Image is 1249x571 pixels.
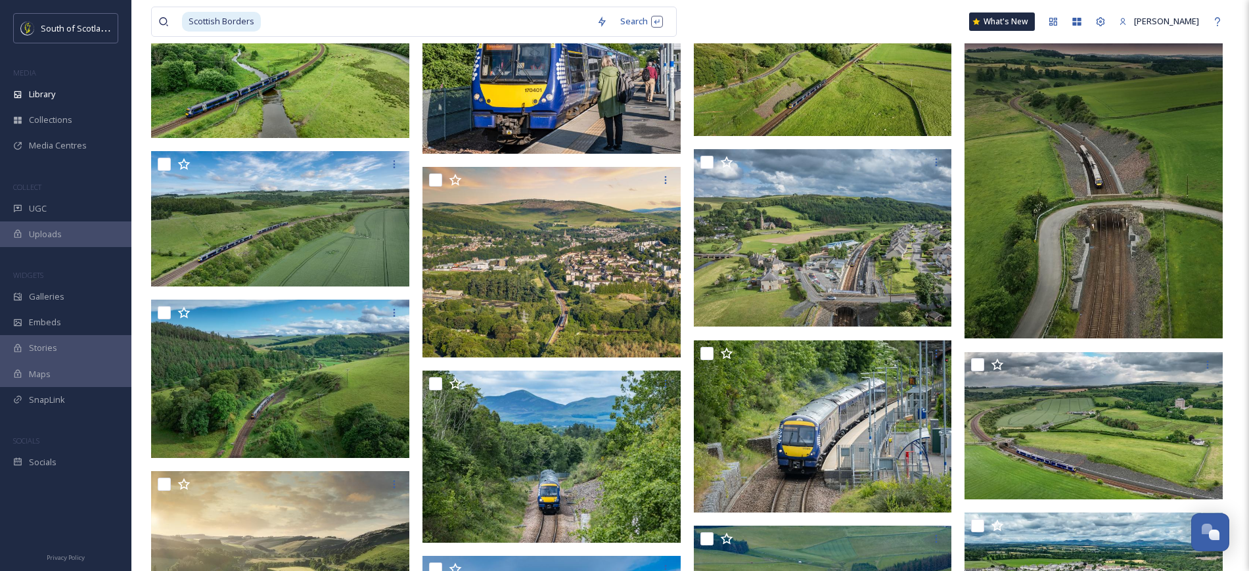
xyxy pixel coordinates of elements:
[29,290,64,303] span: Galleries
[182,12,261,31] span: Scottish Borders
[694,340,952,512] img: 753887-borders-railway-gorebridge-VisitScotland.jpg
[969,12,1035,31] a: What's New
[21,22,34,35] img: images.jpeg
[965,352,1223,500] img: 753893-borders-railway-borthwick-VisitScotland.jpg
[694,149,952,327] img: 753889-borders-railway-stow-VisitScotland.jpg
[422,167,681,357] img: 753914-borders-railway-tweedbank-VisitScotland.jpg
[29,394,65,406] span: SnapLink
[151,151,409,286] img: 753894-borders-railway-borthwick-VisitScotland.jpg
[13,68,36,78] span: MEDIA
[13,182,41,192] span: COLLECT
[47,553,85,562] span: Privacy Policy
[29,342,57,354] span: Stories
[29,114,72,126] span: Collections
[41,22,191,34] span: South of Scotland Destination Alliance
[29,456,57,468] span: Socials
[29,368,51,380] span: Maps
[29,202,47,215] span: UGC
[13,270,43,280] span: WIDGETS
[29,316,61,329] span: Embeds
[151,300,409,458] img: 753909-borders-railway-VisitScotland.jpg
[29,88,55,101] span: Library
[1191,513,1229,551] button: Open Chat
[614,9,670,34] div: Search
[13,436,39,445] span: SOCIALS
[29,228,62,240] span: Uploads
[1134,15,1199,27] span: [PERSON_NAME]
[1112,9,1206,34] a: [PERSON_NAME]
[422,371,681,543] img: 753885-borders-railway-gorebridge-VisitScotland.jpg
[47,549,85,564] a: Privacy Policy
[29,139,87,152] span: Media Centres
